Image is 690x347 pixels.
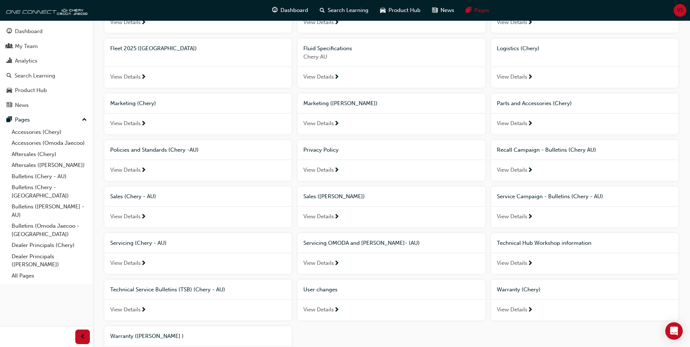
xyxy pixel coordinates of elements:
[4,3,87,17] a: oneconnect
[9,201,90,220] a: Bulletins ([PERSON_NAME] - AU)
[491,93,678,134] a: Parts and Accessories (Chery)View Details
[491,140,678,181] a: Recall Campaign - Bulletins (Chery AU)View Details
[80,332,85,342] span: prev-icon
[3,69,90,83] a: Search Learning
[104,233,292,274] a: Servicing (Chery - AU)View Details
[491,280,678,320] a: Warranty (Chery)View Details
[3,25,90,38] a: Dashboard
[497,18,527,27] span: View Details
[303,53,479,61] span: Chery AU
[527,167,533,174] span: next-icon
[141,260,146,267] span: next-icon
[674,4,686,17] button: VS
[527,260,533,267] span: next-icon
[334,121,339,127] span: next-icon
[677,6,683,15] span: VS
[141,20,146,26] span: next-icon
[497,119,527,128] span: View Details
[334,74,339,81] span: next-icon
[141,74,146,81] span: next-icon
[474,6,489,15] span: Pages
[141,167,146,174] span: next-icon
[303,193,365,200] span: Sales ([PERSON_NAME])
[303,100,378,107] span: Marketing ([PERSON_NAME])
[334,307,339,314] span: next-icon
[110,333,184,339] span: Warranty ([PERSON_NAME] )
[303,286,338,293] span: User changes
[9,240,90,251] a: Dealer Principals (Chery)
[665,322,683,340] div: Open Intercom Messenger
[141,214,146,220] span: next-icon
[432,6,438,15] span: news-icon
[298,39,485,88] a: Fluid SpecificationsChery AUView Details
[9,137,90,149] a: Accessories (Omoda Jaecoo)
[272,6,278,15] span: guage-icon
[15,27,43,36] div: Dashboard
[110,18,141,27] span: View Details
[328,6,368,15] span: Search Learning
[460,3,495,18] a: pages-iconPages
[110,166,141,174] span: View Details
[7,117,12,123] span: pages-icon
[303,306,334,314] span: View Details
[15,57,37,65] div: Analytics
[141,307,146,314] span: next-icon
[298,93,485,134] a: Marketing ([PERSON_NAME])View Details
[9,171,90,182] a: Bulletins (Chery - AU)
[3,54,90,68] a: Analytics
[320,6,325,15] span: search-icon
[110,306,141,314] span: View Details
[527,214,533,220] span: next-icon
[497,100,572,107] span: Parts and Accessories (Chery)
[15,42,38,51] div: My Team
[104,187,292,227] a: Sales (Chery - AU)View Details
[491,39,678,88] a: Logistics (Chery)View Details
[110,193,156,200] span: Sales (Chery - AU)
[497,306,527,314] span: View Details
[303,212,334,221] span: View Details
[334,20,339,26] span: next-icon
[303,119,334,128] span: View Details
[110,212,141,221] span: View Details
[7,102,12,109] span: news-icon
[497,166,527,174] span: View Details
[303,166,334,174] span: View Details
[110,45,197,52] span: Fleet 2025 ([GEOGRAPHIC_DATA])
[380,6,386,15] span: car-icon
[303,147,339,153] span: Privacy Policy
[110,240,167,246] span: Servicing (Chery - AU)
[110,119,141,128] span: View Details
[497,147,596,153] span: Recall Campaign - Bulletins (Chery AU)
[266,3,314,18] a: guage-iconDashboard
[303,73,334,81] span: View Details
[104,140,292,181] a: Policies and Standards (Chery -AU)View Details
[15,72,55,80] div: Search Learning
[15,116,30,124] div: Pages
[334,260,339,267] span: next-icon
[280,6,308,15] span: Dashboard
[9,270,90,282] a: All Pages
[334,214,339,220] span: next-icon
[497,259,527,267] span: View Details
[491,233,678,274] a: Technical Hub Workshop informationView Details
[110,73,141,81] span: View Details
[9,160,90,171] a: Aftersales ([PERSON_NAME])
[7,58,12,64] span: chart-icon
[7,28,12,35] span: guage-icon
[7,87,12,94] span: car-icon
[374,3,426,18] a: car-iconProduct Hub
[466,6,471,15] span: pages-icon
[9,182,90,201] a: Bulletins (Chery - [GEOGRAPHIC_DATA])
[527,121,533,127] span: next-icon
[15,101,29,109] div: News
[7,43,12,50] span: people-icon
[303,45,352,52] span: Fluid Specifications
[303,259,334,267] span: View Details
[110,100,156,107] span: Marketing (Chery)
[141,121,146,127] span: next-icon
[3,84,90,97] a: Product Hub
[497,73,527,81] span: View Details
[303,240,420,246] span: Servicing OMODA and [PERSON_NAME]- (AU)
[110,147,199,153] span: Policies and Standards (Chery -AU)
[388,6,420,15] span: Product Hub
